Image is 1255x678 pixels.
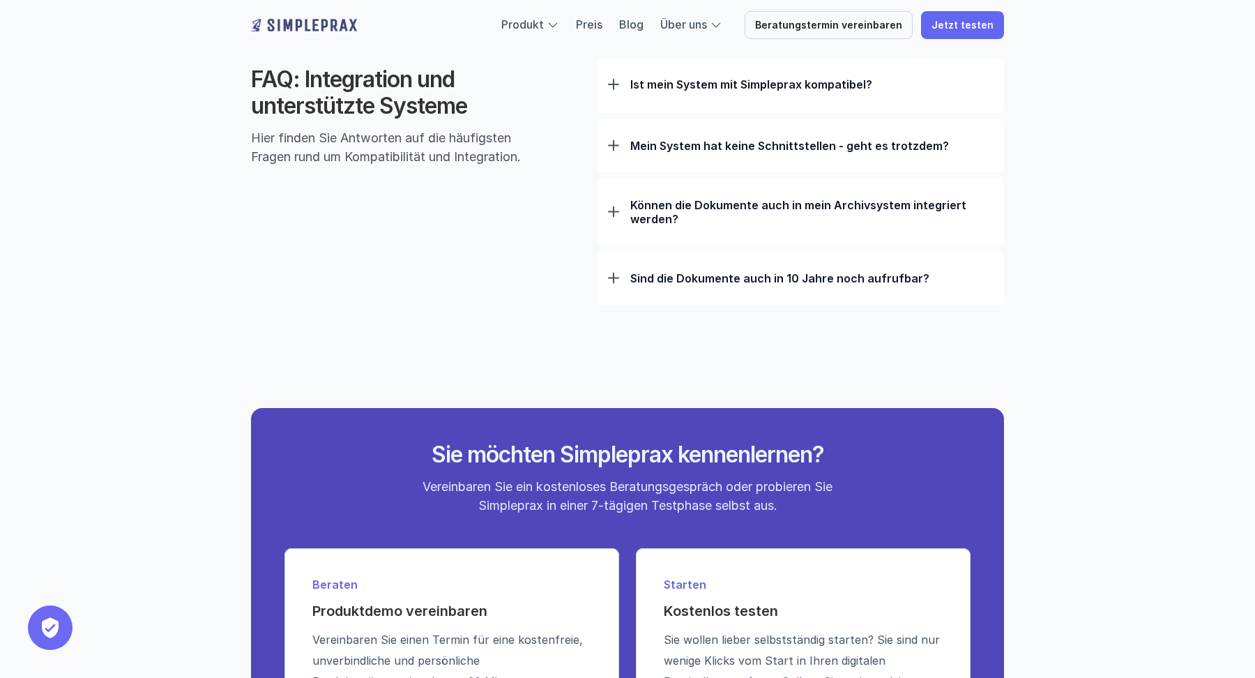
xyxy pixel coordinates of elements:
p: Vereinbaren Sie ein kostenloses Beratungsgespräch oder probieren Sie Simpleprax in einer 7-tägige... [410,477,846,515]
a: Produkt [501,17,544,31]
p: Beraten [312,576,591,593]
a: Preis [576,17,602,31]
p: Mein System hat keine Schnittstellen - geht es trotzdem? [630,139,993,153]
p: Starten [664,576,943,593]
p: Beratungstermin vereinbaren [755,20,902,31]
p: Können die Dokumente auch in mein Archivsystem integriert werden? [630,198,993,226]
p: Hier finden Sie Antworten auf die häufigsten Fragen rund um Kompatibilität und Integration. [251,128,552,166]
a: Jetzt testen [921,11,1004,39]
h2: Sie möchten Simpleprax kennenlernen? [366,442,889,468]
p: Jetzt testen [931,20,994,31]
h2: FAQ: Integration und unterstützte Systeme [251,66,552,120]
a: Blog [619,17,644,31]
h4: Produktdemo vereinbaren [312,601,591,621]
a: Über uns [660,17,707,31]
p: Ist mein System mit Simpleprax kompatibel? [630,77,993,91]
a: Beratungstermin vereinbaren [745,11,913,39]
h4: Kostenlos testen [664,601,943,621]
p: Sind die Dokumente auch in 10 Jahre noch aufrufbar? [630,271,993,285]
